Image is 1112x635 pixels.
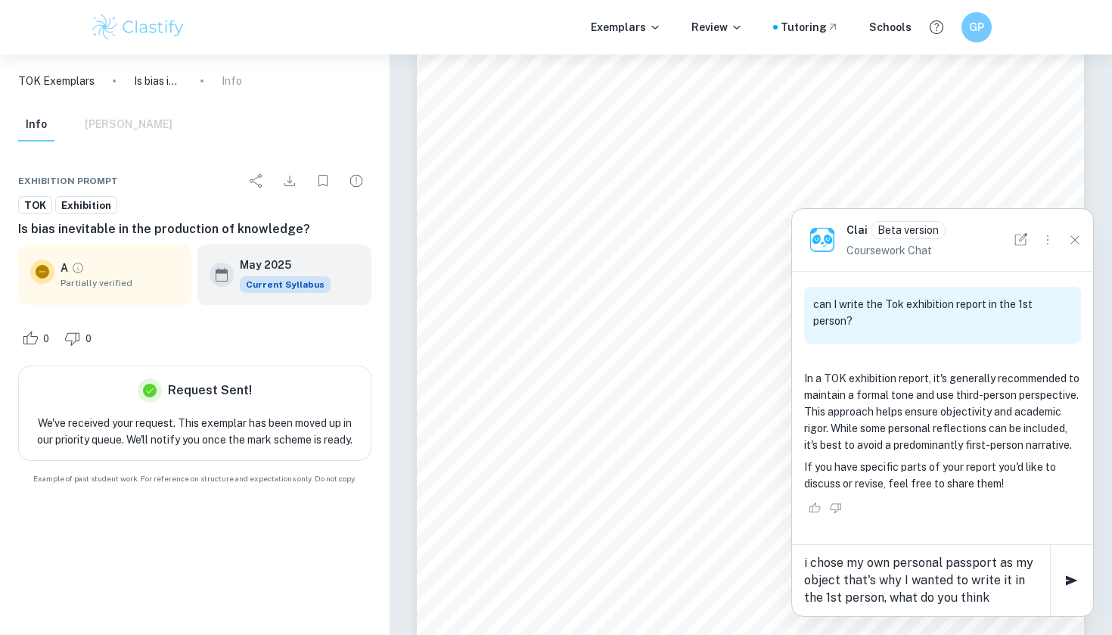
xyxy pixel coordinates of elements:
span: acted [731,204,762,216]
span: dummies [940,174,991,186]
span: object enriches my exhibition because this gendered bias (ignoring [660,144,1023,156]
span: ineficient. In capitalist societies, where brands compete with each other to maintain their longe... [477,340,1023,352]
p: A [61,260,68,276]
h6: Is bias inevitable in the production of knowledge? [18,220,371,238]
button: Close [1063,228,1087,252]
span: Exhibition [56,198,116,213]
span: safe may appear harmless and economically eficient from the perspective [634,83,1023,95]
p: Coursework Chat [846,242,946,259]
span: (accessed [DATE]) [479,244,577,258]
span: sexism. [738,174,778,186]
span: were [998,174,1023,186]
p: Info [222,73,242,89]
button: Options [1036,228,1060,252]
img: clai.png [810,228,834,252]
span: 0 [77,332,100,347]
span: to [831,204,841,216]
a: Tutoring [781,19,839,36]
span: 0 [35,332,57,347]
span: when [842,174,871,186]
span: these [634,204,663,216]
div: Like [18,326,57,350]
div: Share [241,166,272,196]
h6: Clai [846,222,868,238]
span: dummy). The bias is maintained due to the instinctive urge of a company to maximise its proot. Cr... [477,310,1023,322]
span: 1950, [804,174,834,186]
div: Download [275,166,305,196]
div: Bookmark [308,166,338,196]
span: according [770,204,823,216]
span: The second object within my exhibition is my [768,463,1023,475]
span: due [634,174,654,186]
span: MBTI test results. Developed in [DATE], this test [768,478,1035,490]
span: Current Syllabus [240,276,331,293]
span: to historical [662,174,730,186]
span: type behaves. [770,614,843,626]
span: has recently become an internet phenomenon [768,493,1023,506]
a: Schools [869,19,912,36]
div: Report issue [341,166,371,196]
textarea: i chose my own personal passport as my object that's why I wanted to write it in the 1st person, ... [804,554,1038,606]
span: production costs. This amplioes inevitability, as capitalist and gender biases combine to resist the [477,385,1023,397]
span: their [850,204,874,216]
button: GP [961,12,992,42]
button: Help and Feedback [924,14,949,40]
button: Info [18,108,54,142]
span: the [1006,204,1023,216]
div: Dislike [61,326,100,350]
span: their identities, whilst also being validated by [768,523,1023,535]
span: of an engineer, evidence proves otherwise. Biological women are 47% [634,98,1023,111]
span: Partially verified [61,276,179,290]
span: many questions surrounding a person9s values, [768,553,1023,565]
span: Although employing only this dummy to produce knowledge that a car is [634,68,1023,80]
span: test dummies are expensive, and investing into developing new crash-test dummies is economically [477,325,1023,337]
span: afinity [928,204,964,216]
span: bias: [972,204,998,216]
span: This [634,144,656,156]
span: subconscious gravitation towards people with similar perspectives 3 [634,219,1023,232]
p: We've received your request. This exemplar has been moved up in our priority queue. We'll notify ... [31,415,359,448]
div: Clai is an AI assistant and is still in beta. He might sometimes make mistakes. Feel free to cont... [871,221,946,239]
button: New Chat [1008,228,1033,252]
span: crash-test [878,174,933,186]
span: that millions have utilised to [PERSON_NAME] and explore [768,509,1091,521]
img: Clastify logo [90,12,186,42]
span: Exhibition Prompt [18,174,118,188]
div: This exemplar is based on the current syllabus. Feel free to refer to it for inspiration/ideas wh... [240,276,331,293]
p: If you have specific parts of your report you'd like to discuss or revise, feel free to share them! [804,459,1081,492]
p: Is bias inevitable in the production of knowledge? [134,73,182,89]
h6: GP [968,19,986,36]
span: Object #2: MBTI test results [668,431,834,444]
span: engineers [672,204,723,216]
a: Exhibition [55,196,117,215]
p: In a TOK exhibition report, it's generally recommended to maintain a formal tone and use third-pe... [804,370,1081,453]
a: TOK Exemplars [18,73,95,89]
span: Figure 2 - My personality test results 3 [479,608,688,621]
span: producing a result that quantioably places you in [768,568,1023,581]
span: Figure 1- Crash-test [479,213,589,227]
span: and unwilling to deviate towards the production of new knowledge, as they seek to maintain the lo... [477,370,1023,382]
p: Exemplars [591,19,661,36]
button: Like [804,497,825,518]
span: women through intuitively only considering problems relevant to them. Furthermore, despite increa... [477,265,1023,277]
span: natural [882,204,920,216]
span: dummy 3 Team-BHP [479,229,590,242]
span: more likely to be seriously injured in a car crash than men [6]. [634,114,956,126]
span: Example of past student work. For reference on structure and expectations only. Do not copy. [18,473,371,484]
span: is inevitable that car manufacturers are biased towards prioritising the economically-eficient st... [477,355,1023,367]
button: Dislike [825,497,846,518]
h6: May 2025 [240,257,318,273]
span: TOK [19,198,51,213]
span: production of the new knowledge needed to manufacture [DEMOGRAPHIC_DATA] crash-test dummies. [477,400,1030,412]
p: Review [691,19,743,36]
p: Beta version [877,222,939,238]
a: TOK [18,196,52,215]
span: in their production of knowledge as they fail to consider perspectives of [633,250,1023,262]
span: In [786,174,796,186]
h6: Request Sent! [168,381,252,400]
a: Grade partially verified [71,261,85,275]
